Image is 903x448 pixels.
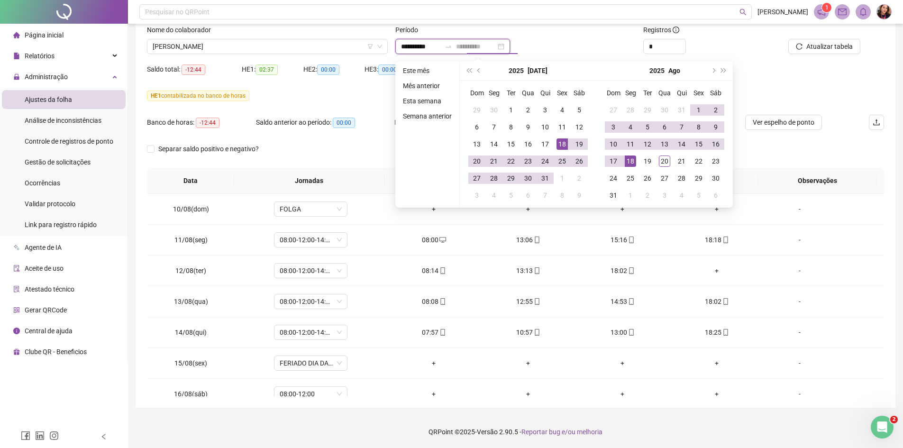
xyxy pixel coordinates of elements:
td: 2025-07-20 [468,153,485,170]
div: 15 [505,138,517,150]
div: 5 [574,104,585,116]
div: 25 [556,155,568,167]
span: swap-right [445,43,452,50]
th: Qui [537,84,554,101]
div: 19 [574,138,585,150]
td: 2025-08-10 [605,136,622,153]
td: 2025-07-25 [554,153,571,170]
div: 18 [625,155,636,167]
span: 00:00 [378,64,401,75]
div: 13 [659,138,670,150]
span: 2 [890,416,898,423]
div: 29 [642,104,653,116]
div: 9 [522,121,534,133]
div: 31 [676,104,687,116]
td: 2025-09-04 [673,187,690,204]
th: Dom [468,84,485,101]
div: 13:13 [489,265,568,276]
li: Mês anterior [399,80,456,91]
td: 2025-08-21 [673,153,690,170]
label: Nome do colaborador [147,25,217,35]
span: Gestão de solicitações [25,158,91,166]
td: 2025-09-01 [622,187,639,204]
button: month panel [528,61,547,80]
td: 2025-07-12 [571,119,588,136]
div: 10 [539,121,551,133]
div: 26 [642,173,653,184]
label: Período [395,25,424,35]
th: Sex [690,84,707,101]
div: 8 [505,121,517,133]
div: Lançamentos: [394,117,486,128]
span: solution [13,286,20,293]
div: 22 [693,155,704,167]
td: 2025-08-05 [639,119,656,136]
td: 2025-07-29 [502,170,520,187]
td: 2025-08-14 [673,136,690,153]
span: Relatórios [25,52,55,60]
td: 2025-07-31 [537,170,554,187]
td: 2025-07-14 [485,136,502,153]
div: 23 [710,155,721,167]
div: 08:00 [394,235,474,245]
td: 2025-07-15 [502,136,520,153]
div: 16 [710,138,721,150]
div: 8 [693,121,704,133]
td: 2025-08-22 [690,153,707,170]
div: Saldo total: [147,64,242,75]
span: bell [859,8,867,16]
div: 4 [676,190,687,201]
span: 11/08(seg) [174,236,208,244]
button: Ver espelho de ponto [745,115,822,130]
th: Sex [554,84,571,101]
th: Data [147,168,234,194]
td: 2025-07-22 [502,153,520,170]
span: Atualizar tabela [806,41,853,52]
div: 2 [642,190,653,201]
button: year panel [649,61,665,80]
td: 2025-08-11 [622,136,639,153]
td: 2025-08-15 [690,136,707,153]
div: 19 [642,155,653,167]
td: 2025-08-31 [605,187,622,204]
td: 2025-08-01 [554,170,571,187]
td: 2025-08-08 [554,187,571,204]
th: Observações [758,168,877,194]
span: down [377,44,383,49]
td: 2025-08-04 [485,187,502,204]
div: 3 [608,121,619,133]
td: 2025-08-20 [656,153,673,170]
div: 17 [608,155,619,167]
iframe: Intercom live chat [871,416,894,439]
div: 28 [676,173,687,184]
span: Controle de registros de ponto [25,137,113,145]
div: 29 [693,173,704,184]
div: 28 [625,104,636,116]
td: 2025-08-07 [537,187,554,204]
div: HE 1: [242,64,303,75]
span: to [445,43,452,50]
button: super-prev-year [464,61,474,80]
div: HE 2: [303,64,365,75]
span: HE 1 [151,92,161,99]
td: 2025-07-16 [520,136,537,153]
td: 2025-08-05 [502,187,520,204]
span: Atestado técnico [25,285,74,293]
div: 25 [625,173,636,184]
span: 00:00 [333,118,355,128]
span: home [13,32,20,38]
span: 08:00-12:00-14:00-18:00 [280,264,342,278]
span: mobile [533,267,540,274]
span: notification [817,8,826,16]
div: + [489,204,568,214]
li: Este mês [399,65,456,76]
span: [PERSON_NAME] [757,7,808,17]
div: 30 [659,104,670,116]
th: Dom [605,84,622,101]
button: super-next-year [719,61,729,80]
span: Gerar QRCode [25,306,67,314]
li: Esta semana [399,95,456,107]
div: + [677,204,757,214]
div: 18:02 [583,265,662,276]
span: info-circle [13,328,20,334]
